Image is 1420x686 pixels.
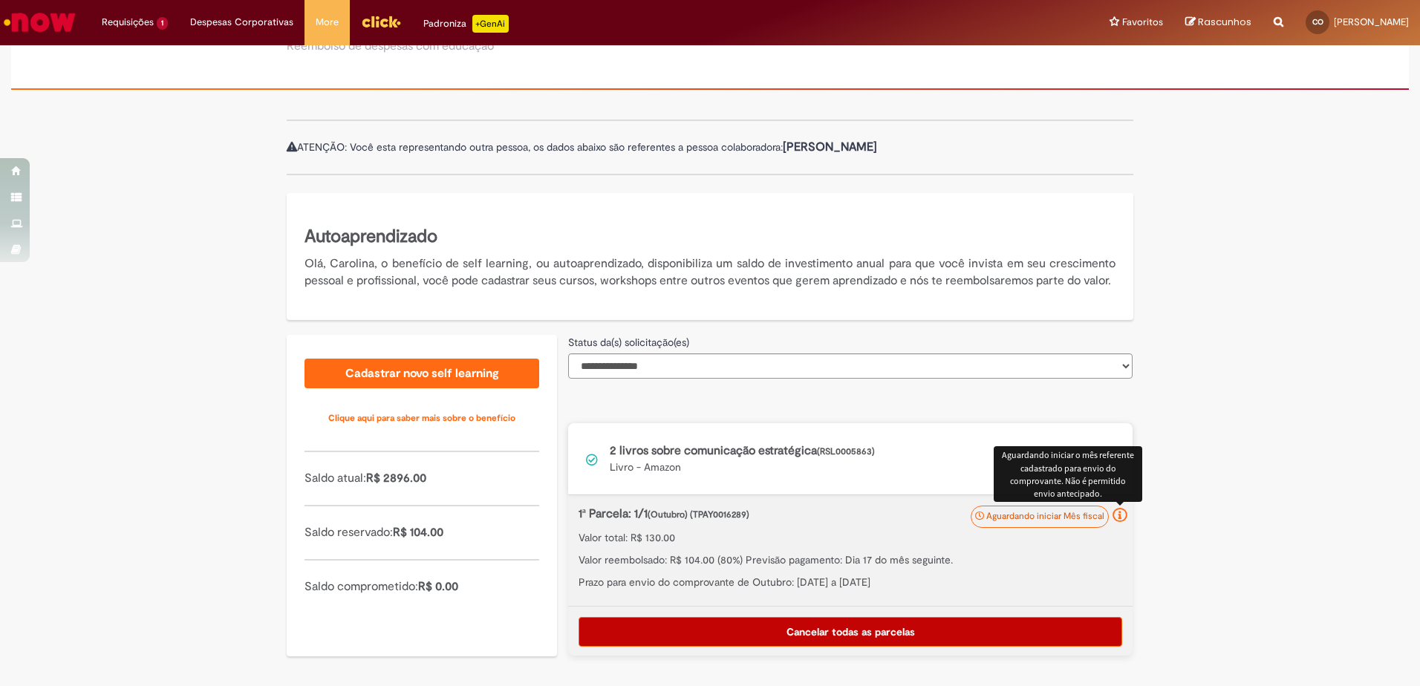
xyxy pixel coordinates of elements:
a: Rascunhos [1185,16,1251,30]
img: click_logo_yellow_360x200.png [361,10,401,33]
span: Favoritos [1122,15,1163,30]
div: ATENÇÃO: Você esta representando outra pessoa, os dados abaixo são referentes a pessoa colaboradora: [287,120,1133,175]
p: Saldo atual: [304,470,539,487]
span: Despesas Corporativas [190,15,293,30]
p: Olá, Carolina, o benefício de self learning, ou autoaprendizado, disponibiliza um saldo de invest... [304,255,1116,290]
p: +GenAi [472,15,509,33]
p: Prazo para envio do comprovante de Outubro: [DATE] a [DATE] [579,575,1122,589]
span: (Outubro) (TPAY0016289) [648,509,749,520]
span: Aguardando iniciar Mês fiscal [986,510,1104,522]
span: R$ 2896.00 [366,471,426,486]
p: Valor total: R$ 130.00 [579,530,1122,545]
span: More [316,15,339,30]
p: Saldo reservado: [304,524,539,541]
p: Saldo comprometido: [304,578,539,595]
label: Status da(s) solicitação(es) [568,335,689,350]
span: [PERSON_NAME] [1334,16,1409,28]
div: Aguardando iniciar o mês referente cadastrado para envio do comprovante. Não é permitido envio an... [994,446,1142,502]
span: 1 [157,17,168,30]
button: Cancelar todas as parcelas [579,617,1122,647]
h5: Autoaprendizado [304,224,1116,249]
p: 1ª Parcela: 1/1 [579,506,1044,523]
b: [PERSON_NAME] [783,140,877,154]
h2: Reembolso de despesas com educação [287,40,494,53]
a: Cadastrar novo self learning [304,359,539,388]
p: Valor reembolsado: R$ 104.00 (80%) Previsão pagamento: Dia 17 do mês seguinte. [579,552,1122,567]
div: Padroniza [423,15,509,33]
span: R$ 104.00 [393,525,443,540]
span: R$ 0.00 [418,579,458,594]
a: Clique aqui para saber mais sobre o benefício [304,403,539,433]
span: CO [1312,17,1323,27]
span: Rascunhos [1198,15,1251,29]
span: Requisições [102,15,154,30]
img: ServiceNow [1,7,78,37]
